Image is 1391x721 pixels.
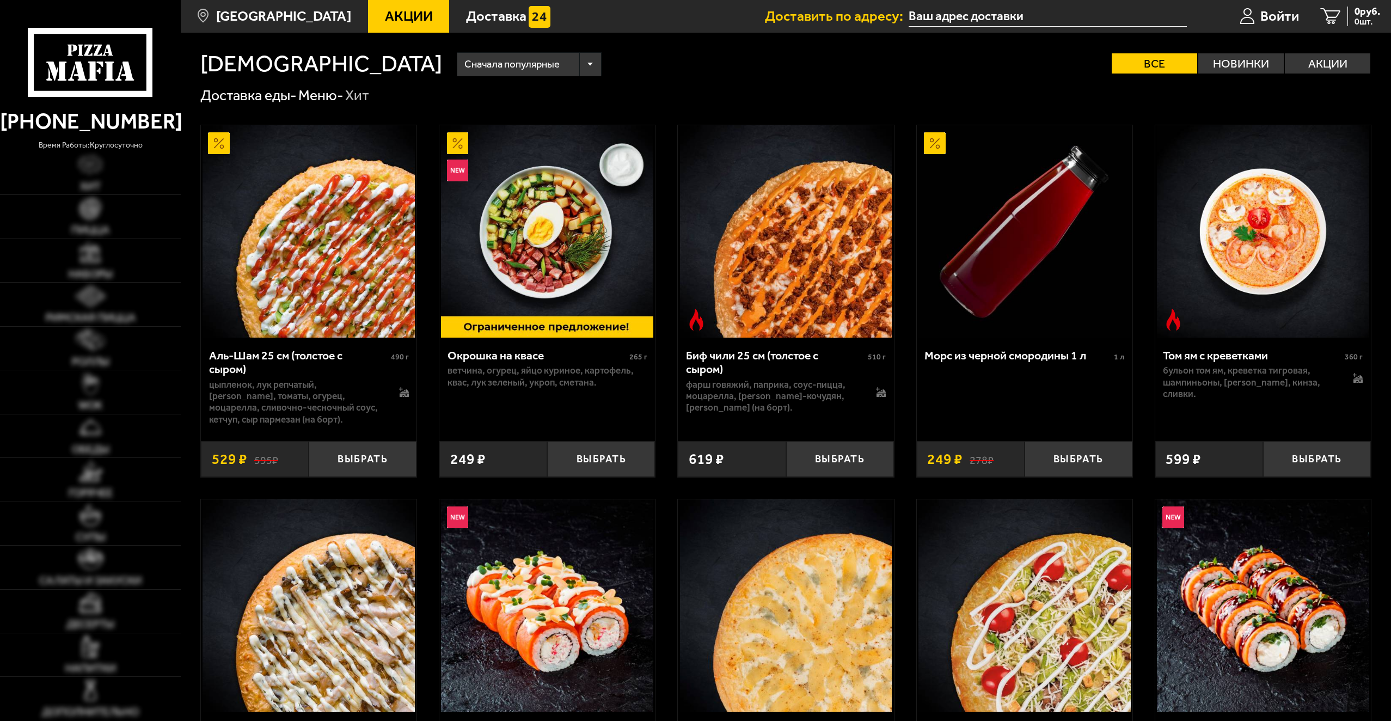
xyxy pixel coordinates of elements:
a: Грибная с цыплёнком и сулугуни 25 см (толстое с сыром) [201,499,416,712]
span: Горячее [69,488,113,499]
span: 0 руб. [1355,7,1380,17]
a: Острое блюдоТом ям с креветками [1155,125,1371,338]
a: Острое блюдоБиф чили 25 см (толстое с сыром) [678,125,893,338]
span: 510 г [868,352,886,362]
span: 1 л [1114,352,1124,362]
span: 619 ₽ [689,452,724,467]
label: Новинки [1198,53,1284,74]
img: Окрошка на квасе [441,125,653,338]
img: Цезарь 25 см (толстое с сыром) [918,499,1131,712]
img: Новинка [1162,506,1184,528]
span: 360 г [1345,352,1363,362]
div: Аль-Шам 25 см (толстое с сыром) [209,349,388,376]
a: НовинкаЗапеченный ролл Гурмэ с лососем и угрём [1155,499,1371,712]
span: Римская пицца [46,313,136,323]
span: 529 ₽ [212,452,247,467]
div: Окрошка на квасе [448,349,627,363]
img: Морс из черной смородины 1 л [918,125,1131,338]
img: Новинка [447,506,469,528]
span: Доставка [466,9,526,23]
a: АкционныйМорс из черной смородины 1 л [917,125,1132,338]
span: 0 шт. [1355,17,1380,26]
s: 595 ₽ [254,452,278,467]
label: Все [1112,53,1197,74]
button: Выбрать [1263,441,1371,476]
button: Выбрать [547,441,655,476]
a: Груша горгондзола 25 см (толстое с сыром) [678,499,893,712]
span: Наборы [69,269,113,280]
div: Биф чили 25 см (толстое с сыром) [686,349,865,376]
span: Доставить по адресу: [765,9,909,23]
a: Меню- [298,87,344,104]
p: ветчина, огурец, яйцо куриное, картофель, квас, лук зеленый, укроп, сметана. [448,365,647,388]
img: Акционный [447,132,469,154]
button: Выбрать [309,441,416,476]
img: Грибная с цыплёнком и сулугуни 25 см (толстое с сыром) [203,499,415,712]
a: НовинкаРолл с окунем в темпуре и лососем [439,499,655,712]
div: Том ям с креветками [1163,349,1342,363]
img: Биф чили 25 см (толстое с сыром) [680,125,892,338]
span: Салаты и закуски [39,576,142,586]
h1: [DEMOGRAPHIC_DATA] [200,52,442,76]
button: Выбрать [1025,441,1132,476]
span: Супы [76,532,106,543]
img: Острое блюдо [685,309,707,331]
div: Хит [345,86,369,105]
span: Пицца [71,225,109,236]
input: Ваш адрес доставки [909,7,1187,27]
img: Аль-Шам 25 см (толстое с сыром) [203,125,415,338]
img: Новинка [447,160,469,181]
span: Роллы [72,357,109,368]
img: Запеченный ролл Гурмэ с лососем и угрём [1157,499,1369,712]
img: Острое блюдо [1162,309,1184,331]
s: 278 ₽ [970,452,994,467]
span: Напитки [65,663,116,674]
span: Войти [1260,9,1299,23]
span: 490 г [391,352,409,362]
p: бульон том ям, креветка тигровая, шампиньоны, [PERSON_NAME], кинза, сливки. [1163,365,1338,400]
img: 15daf4d41897b9f0e9f617042186c801.svg [529,6,550,28]
span: Десерты [66,619,114,630]
span: WOK [78,400,102,411]
span: Акции [385,9,433,23]
img: Акционный [208,132,230,154]
span: 249 ₽ [927,452,963,467]
img: Акционный [924,132,946,154]
span: Хит [80,181,101,192]
a: АкционныйАль-Шам 25 см (толстое с сыром) [201,125,416,338]
img: Ролл с окунем в темпуре и лососем [441,499,653,712]
a: АкционныйНовинкаОкрошка на квасе [439,125,655,338]
a: Цезарь 25 см (толстое с сыром) [917,499,1132,712]
span: Дополнительно [42,707,139,718]
span: Санкт-Петербург, проспект Пятилеток 5к2 , подъезд 1 [909,7,1187,27]
span: Сначала популярные [464,51,560,78]
span: [GEOGRAPHIC_DATA] [216,9,351,23]
div: Морс из черной смородины 1 л [924,349,1111,363]
p: фарш говяжий, паприка, соус-пицца, моцарелла, [PERSON_NAME]-кочудян, [PERSON_NAME] (на борт). [686,379,861,414]
img: Груша горгондзола 25 см (толстое с сыром) [680,499,892,712]
span: 265 г [629,352,647,362]
span: Обеды [72,444,109,455]
img: Том ям с креветками [1157,125,1369,338]
span: 249 ₽ [450,452,486,467]
a: Доставка еды- [200,87,297,104]
p: цыпленок, лук репчатый, [PERSON_NAME], томаты, огурец, моцарелла, сливочно-чесночный соус, кетчуп... [209,379,384,425]
span: 599 ₽ [1166,452,1201,467]
button: Выбрать [786,441,894,476]
label: Акции [1285,53,1370,74]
